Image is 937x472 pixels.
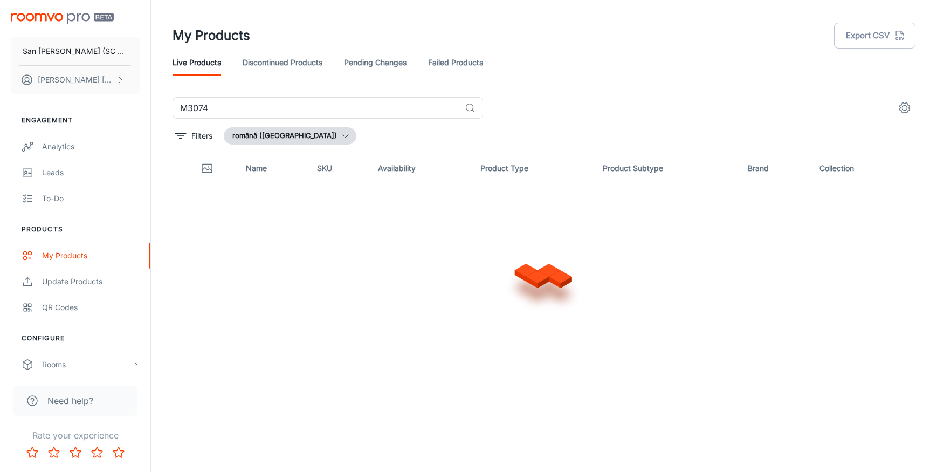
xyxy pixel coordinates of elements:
p: Filters [191,130,212,142]
button: Rate 1 star [22,442,43,463]
div: QR Codes [42,302,140,313]
button: filter [173,127,215,145]
button: [PERSON_NAME] [PERSON_NAME] [11,66,140,94]
div: Leads [42,167,140,179]
p: San [PERSON_NAME] (SC San Marco Design SRL) [23,45,128,57]
th: Product Subtype [594,153,739,183]
button: Rate 4 star [86,442,108,463]
button: Rate 2 star [43,442,65,463]
a: Failed Products [428,50,483,76]
p: Rate your experience [9,429,142,442]
th: Name [237,153,309,183]
img: Roomvo PRO Beta [11,13,114,24]
th: Availability [369,153,472,183]
a: Live Products [173,50,221,76]
div: Update Products [42,276,140,288]
input: Search [173,97,460,119]
a: Discontinued Products [243,50,322,76]
svg: Thumbnail [201,162,213,175]
th: SKU [308,153,369,183]
button: Rate 5 star [108,442,129,463]
h1: My Products [173,26,250,45]
button: settings [894,97,915,119]
th: Collection [811,153,916,183]
button: română ([GEOGRAPHIC_DATA]) [224,127,356,145]
div: Analytics [42,141,140,153]
div: To-do [42,193,140,204]
button: Rate 3 star [65,442,86,463]
span: Need help? [47,394,93,407]
div: Rooms [42,359,131,371]
button: San [PERSON_NAME] (SC San Marco Design SRL) [11,37,140,65]
th: Product Type [472,153,594,183]
button: Export CSV [834,23,915,49]
p: [PERSON_NAME] [PERSON_NAME] [38,74,114,86]
a: Pending Changes [344,50,407,76]
div: My Products [42,250,140,262]
th: Brand [739,153,811,183]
